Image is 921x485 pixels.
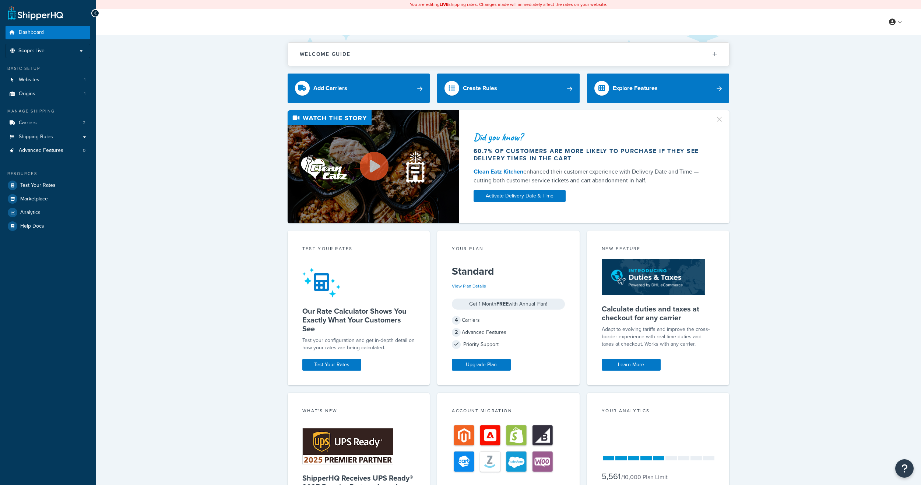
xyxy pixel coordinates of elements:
b: LIVE [440,1,449,8]
span: 5,561 [602,470,621,482]
span: Carriers [19,120,37,126]
h5: Standard [452,265,565,277]
div: Manage Shipping [6,108,90,114]
h2: Welcome Guide [300,51,351,57]
div: Test your rates [302,245,415,254]
span: Test Your Rates [20,182,56,189]
div: Carriers [452,315,565,325]
span: 2 [83,120,85,126]
button: Welcome Guide [288,43,729,66]
a: Origins1 [6,87,90,101]
a: Dashboard [6,26,90,39]
a: View Plan Details [452,283,486,289]
span: Advanced Features [19,147,63,154]
div: Basic Setup [6,65,90,72]
div: Get 1 Month with Annual Plan! [452,299,565,310]
h5: Our Rate Calculator Shows You Exactly What Your Customers See [302,307,415,333]
a: Websites1 [6,73,90,87]
strong: FREE [496,300,509,308]
div: Advanced Features [452,327,565,338]
span: 0 [83,147,85,154]
small: / 10,000 Plan Limit [621,473,668,481]
div: New Feature [602,245,715,254]
a: Test Your Rates [6,179,90,192]
span: Analytics [20,210,41,216]
a: Carriers2 [6,116,90,130]
span: Scope: Live [18,48,45,54]
li: Carriers [6,116,90,130]
span: 2 [452,328,461,337]
span: 1 [84,91,85,97]
h5: Calculate duties and taxes at checkout for any carrier [602,304,715,322]
a: Test Your Rates [302,359,361,371]
a: Advanced Features0 [6,144,90,157]
div: enhanced their customer experience with Delivery Date and Time — cutting both customer service ti... [474,167,706,185]
a: Create Rules [437,74,580,103]
a: Upgrade Plan [452,359,511,371]
li: Origins [6,87,90,101]
span: Shipping Rules [19,134,53,140]
a: Shipping Rules [6,130,90,144]
span: Origins [19,91,35,97]
span: 1 [84,77,85,83]
div: Explore Features [613,83,658,93]
span: Help Docs [20,223,44,229]
div: Your Plan [452,245,565,254]
span: Websites [19,77,39,83]
a: Activate Delivery Date & Time [474,190,566,202]
p: Adapt to evolving tariffs and improve the cross-border experience with real-time duties and taxes... [602,326,715,348]
div: 60.7% of customers are more likely to purchase if they see delivery times in the cart [474,147,706,162]
div: Resources [6,171,90,177]
button: Open Resource Center [895,459,914,478]
li: Websites [6,73,90,87]
a: Clean Eatz Kitchen [474,167,523,176]
a: Learn More [602,359,661,371]
li: Advanced Features [6,144,90,157]
div: Did you know? [474,132,706,142]
span: Dashboard [19,29,44,36]
a: Analytics [6,206,90,219]
a: Explore Features [587,74,730,103]
div: Test your configuration and get in-depth detail on how your rates are being calculated. [302,337,415,352]
span: 4 [452,316,461,325]
div: Priority Support [452,339,565,350]
div: Your Analytics [602,407,715,416]
div: What's New [302,407,415,416]
div: Account Migration [452,407,565,416]
a: Marketplace [6,192,90,206]
a: Add Carriers [288,74,430,103]
div: Add Carriers [313,83,347,93]
span: Marketplace [20,196,48,202]
img: Video thumbnail [288,110,459,223]
div: Create Rules [463,83,497,93]
a: Help Docs [6,220,90,233]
